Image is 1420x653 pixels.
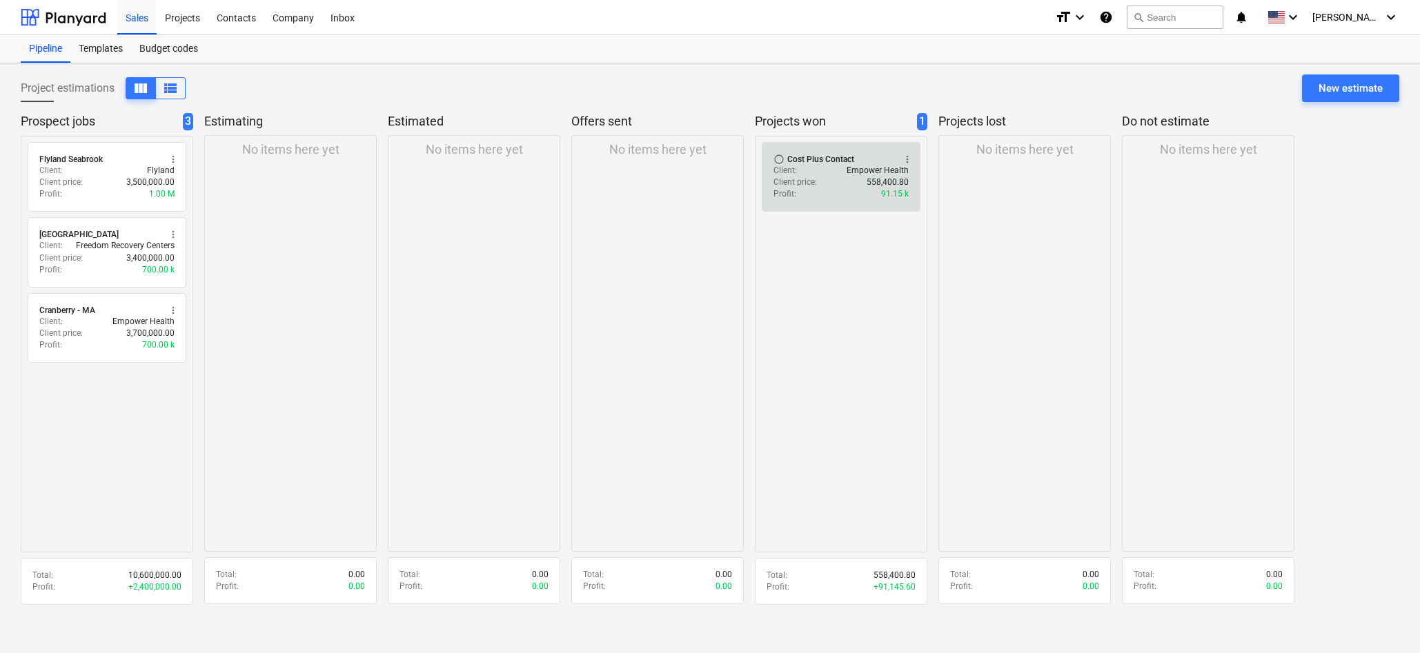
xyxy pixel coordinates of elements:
[1127,6,1223,29] button: Search
[126,177,175,188] p: 3,500,000.00
[1234,9,1248,26] i: notifications
[132,80,149,97] span: View as columns
[532,581,549,592] p: 0.00
[39,240,63,252] p: Client :
[1134,569,1154,581] p: Total :
[126,252,175,264] p: 3,400,000.00
[21,113,177,130] p: Prospect jobs
[1072,9,1088,26] i: keyboard_arrow_down
[39,188,62,200] p: Profit :
[716,581,732,592] p: 0.00
[39,252,83,264] p: Client price :
[773,165,797,177] p: Client :
[881,188,909,200] p: 91.15 k
[168,305,179,316] span: more_vert
[39,305,95,316] div: Cranberry - MA
[147,165,175,177] p: Flyland
[1122,113,1289,130] p: Do not estimate
[400,569,420,581] p: Total :
[1266,569,1283,581] p: 0.00
[609,141,707,158] p: No items here yet
[216,581,239,592] p: Profit :
[168,229,179,240] span: more_vert
[204,113,371,130] p: Estimating
[938,113,1105,130] p: Projects lost
[39,339,62,351] p: Profit :
[131,35,206,63] a: Budget codes
[976,141,1074,158] p: No items here yet
[39,328,83,339] p: Client price :
[1319,79,1383,97] div: New estimate
[183,113,193,130] span: 3
[847,165,909,177] p: Empower Health
[39,264,62,276] p: Profit :
[39,229,119,240] div: [GEOGRAPHIC_DATA]
[1083,581,1099,592] p: 0.00
[867,177,909,188] p: 558,400.80
[76,240,175,252] p: Freedom Recovery Centers
[787,154,854,165] div: Cost Plus Contact
[767,581,789,593] p: Profit :
[70,35,131,63] a: Templates
[142,264,175,276] p: 700.00 k
[716,569,732,581] p: 0.00
[1083,569,1099,581] p: 0.00
[162,80,179,97] span: View as columns
[874,570,916,581] p: 558,400.80
[1351,587,1420,653] iframe: Chat Widget
[142,339,175,351] p: 700.00 k
[348,581,365,592] p: 0.00
[773,177,817,188] p: Client price :
[39,165,63,177] p: Client :
[583,581,606,592] p: Profit :
[950,581,973,592] p: Profit :
[39,154,103,165] div: Flyland Seabrook
[773,188,796,200] p: Profit :
[571,113,738,130] p: Offers sent
[426,141,523,158] p: No items here yet
[1055,9,1072,26] i: format_size
[168,154,179,165] span: more_vert
[400,581,422,592] p: Profit :
[149,188,175,200] p: 1.00 M
[216,569,237,581] p: Total :
[32,570,53,581] p: Total :
[755,113,911,130] p: Projects won
[1099,9,1113,26] i: Knowledge base
[1134,581,1156,592] p: Profit :
[21,77,186,99] div: Project estimations
[128,581,181,593] p: + 2,400,000.00
[902,154,913,165] span: more_vert
[39,177,83,188] p: Client price :
[126,328,175,339] p: 3,700,000.00
[1266,581,1283,592] p: 0.00
[950,569,971,581] p: Total :
[32,581,55,593] p: Profit :
[1133,12,1144,23] span: search
[917,113,927,130] span: 1
[1285,9,1301,26] i: keyboard_arrow_down
[874,581,916,593] p: + 91,145.60
[1383,9,1399,26] i: keyboard_arrow_down
[39,316,63,328] p: Client :
[128,570,181,581] p: 10,600,000.00
[767,570,787,581] p: Total :
[242,141,339,158] p: No items here yet
[1160,141,1257,158] p: No items here yet
[583,569,604,581] p: Total :
[1302,74,1399,102] button: New estimate
[773,154,785,165] span: Mark as complete
[348,569,365,581] p: 0.00
[21,35,70,63] a: Pipeline
[1312,12,1381,23] span: [PERSON_NAME]
[532,569,549,581] p: 0.00
[112,316,175,328] p: Empower Health
[388,113,555,130] p: Estimated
